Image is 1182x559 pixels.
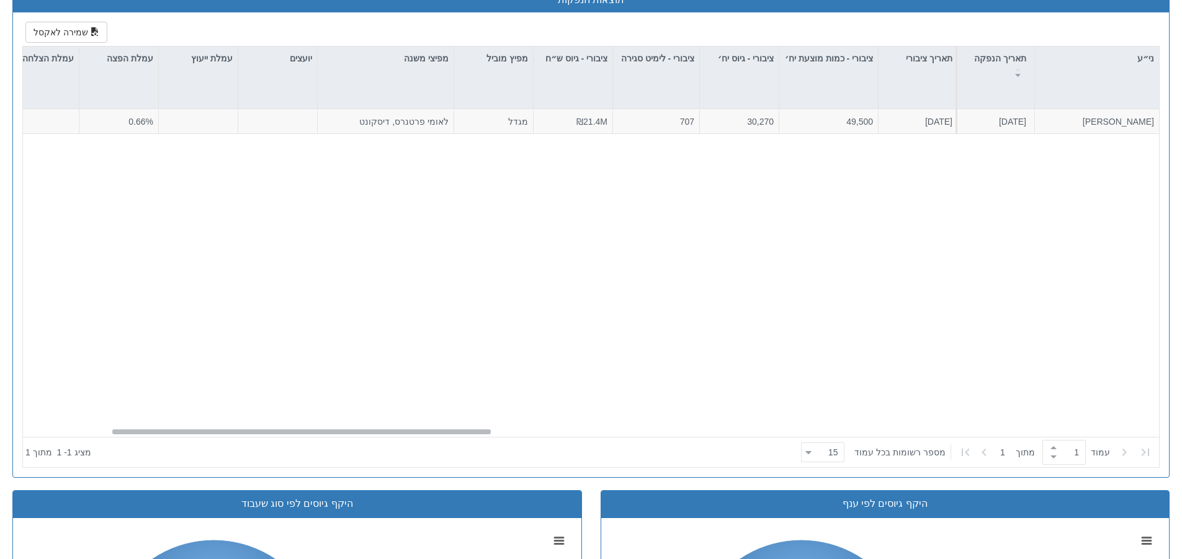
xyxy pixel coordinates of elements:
div: [PERSON_NAME] [1040,115,1154,128]
div: 15 [828,446,843,458]
div: מפיץ מוביל [454,47,533,70]
div: ‏מציג 1 - 1 ‏ מתוך 1 [25,439,91,466]
div: מגדל [459,115,528,128]
div: עמלת ייעוץ [159,47,238,70]
div: מפיצי משנה [318,47,454,70]
div: תאריך ציבורי [879,47,957,70]
div: יועצים [238,47,317,70]
div: היקף גיוסים לפי ענף [611,497,1160,511]
div: 0.66% [84,115,153,128]
span: ₪21.4M [576,117,607,127]
div: [DATE] [884,115,952,128]
div: ציבורי - גיוס ש״ח [534,47,612,84]
div: ציבורי - כמות מוצעת יח׳ [779,47,878,84]
div: ציבורי - לימיט סגירה [613,47,699,84]
div: לאומי פרטנרס, דיסקונט [323,115,449,128]
span: 1 [1000,446,1016,458]
span: ‏עמוד [1091,446,1110,458]
div: [DATE] [961,115,1026,128]
div: ני״ע [1035,47,1159,70]
div: ‏ מתוך [796,439,1157,466]
span: ‏מספר רשומות בכל עמוד [854,446,946,458]
div: היקף גיוסים לפי סוג שעבוד [22,497,572,511]
div: עמלת הפצה [79,47,158,70]
div: 707 [618,115,694,128]
button: שמירה לאקסל [25,22,107,43]
div: תאריך הנפקה [957,47,1034,84]
div: 49,500 [784,115,873,128]
div: 30,270 [705,115,774,128]
div: ציבורי - גיוס יח׳ [700,47,779,84]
